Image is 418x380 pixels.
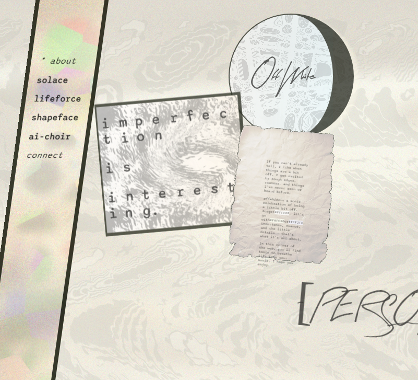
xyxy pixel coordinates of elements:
[28,131,71,142] button: ai-choir
[134,113,144,130] span: p
[263,196,280,202] span: offwhite
[176,184,185,201] span: r
[219,106,228,122] span: c
[210,181,219,198] span: s
[36,75,69,85] button: solace
[39,56,77,66] button: * about
[193,182,203,199] span: e
[33,94,82,104] button: lifeforce
[108,190,118,206] span: i
[125,189,134,205] span: n
[104,161,116,178] span: i
[185,108,195,125] span: f
[124,204,135,221] span: n
[136,129,147,145] span: o
[201,107,212,124] span: e
[141,187,151,204] span: t
[142,202,161,219] span: g.
[122,159,132,176] span: s
[26,150,64,160] button: connect
[108,206,117,223] span: i
[226,179,237,196] span: t
[101,116,112,132] span: i
[151,111,162,128] span: e
[158,186,169,202] span: e
[250,52,312,100] p: OffWhite
[154,127,164,143] span: n
[120,130,129,147] span: i
[102,132,114,148] span: t
[31,112,79,123] button: shapeface
[118,114,127,131] span: m
[169,110,179,126] span: r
